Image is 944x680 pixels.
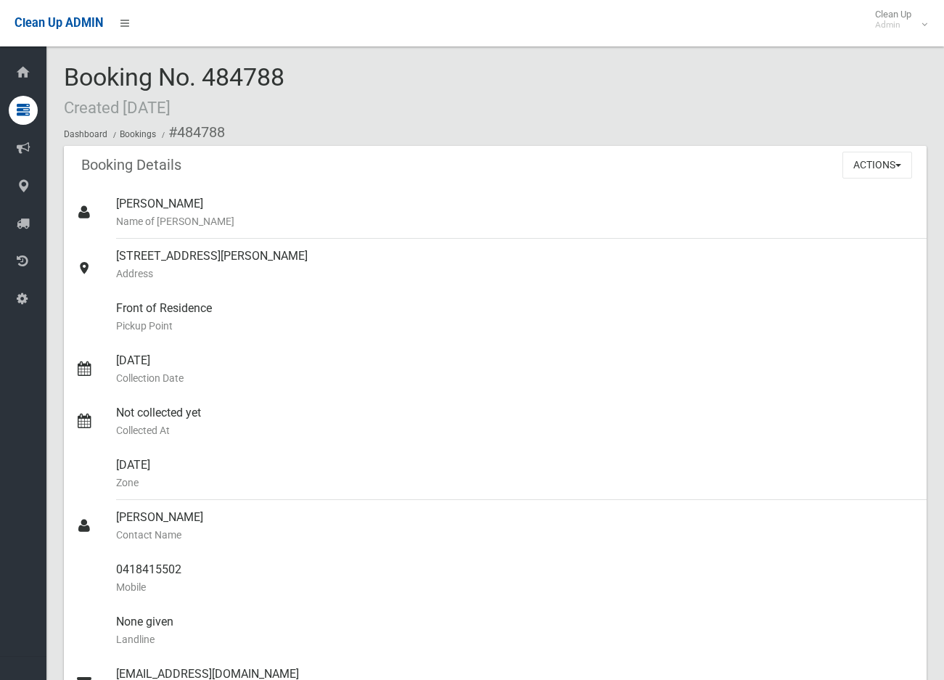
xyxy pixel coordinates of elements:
[116,291,915,343] div: Front of Residence
[116,213,915,230] small: Name of [PERSON_NAME]
[64,62,284,119] span: Booking No. 484788
[120,129,156,139] a: Bookings
[116,578,915,596] small: Mobile
[116,396,915,448] div: Not collected yet
[875,20,911,30] small: Admin
[116,369,915,387] small: Collection Date
[158,119,225,146] li: #484788
[116,631,915,648] small: Landline
[116,526,915,544] small: Contact Name
[116,448,915,500] div: [DATE]
[116,474,915,491] small: Zone
[116,343,915,396] div: [DATE]
[842,152,912,179] button: Actions
[116,187,915,239] div: [PERSON_NAME]
[64,151,199,179] header: Booking Details
[116,239,915,291] div: [STREET_ADDRESS][PERSON_NAME]
[868,9,926,30] span: Clean Up
[15,16,103,30] span: Clean Up ADMIN
[64,98,171,117] small: Created [DATE]
[116,500,915,552] div: [PERSON_NAME]
[64,129,107,139] a: Dashboard
[116,605,915,657] div: None given
[116,422,915,439] small: Collected At
[116,317,915,335] small: Pickup Point
[116,552,915,605] div: 0418415502
[116,265,915,282] small: Address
